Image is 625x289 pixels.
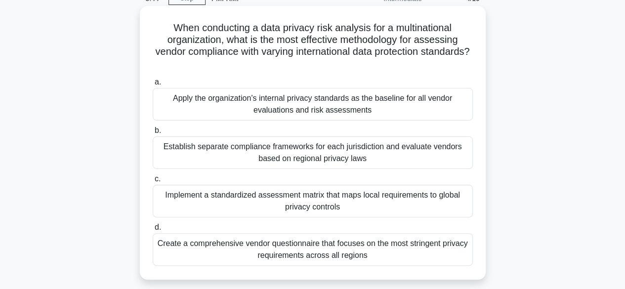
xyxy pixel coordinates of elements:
[155,174,161,183] span: c.
[153,233,473,266] div: Create a comprehensive vendor questionnaire that focuses on the most stringent privacy requiremen...
[153,88,473,121] div: Apply the organization's internal privacy standards as the baseline for all vendor evaluations an...
[155,78,161,86] span: a.
[153,136,473,169] div: Establish separate compliance frameworks for each jurisdiction and evaluate vendors based on regi...
[155,126,161,134] span: b.
[155,223,161,231] span: d.
[152,22,474,70] h5: When conducting a data privacy risk analysis for a multinational organization, what is the most e...
[153,185,473,217] div: Implement a standardized assessment matrix that maps local requirements to global privacy controls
